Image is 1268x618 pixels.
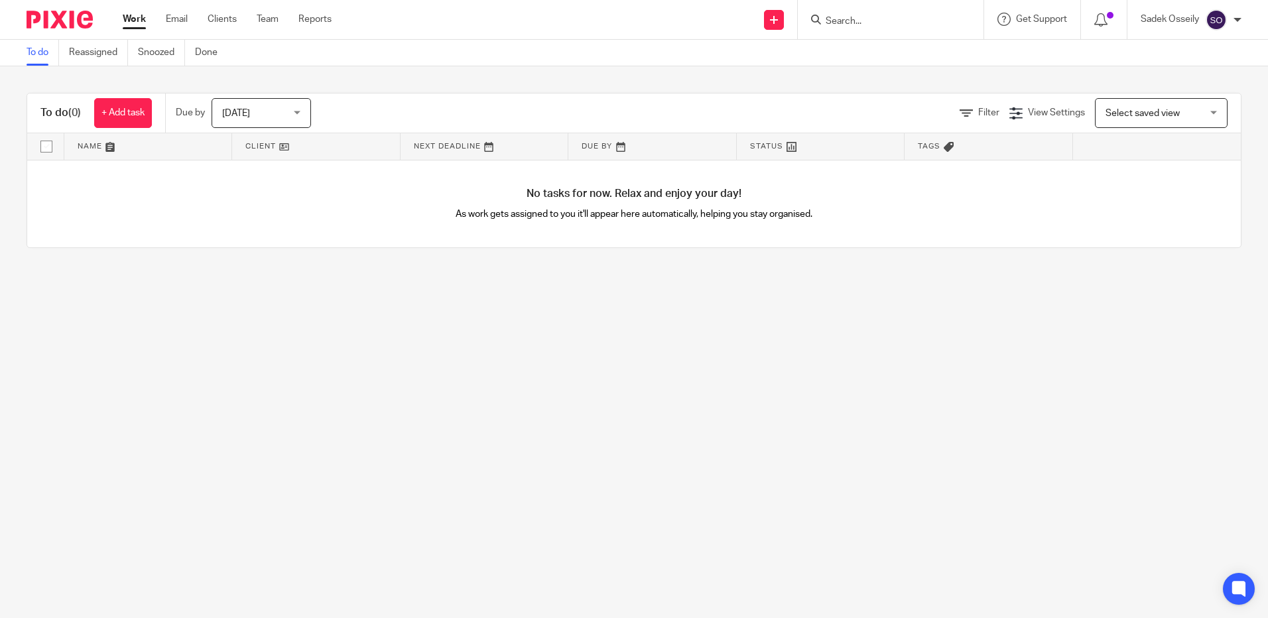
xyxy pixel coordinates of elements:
[138,40,185,66] a: Snoozed
[195,40,227,66] a: Done
[222,109,250,118] span: [DATE]
[40,106,81,120] h1: To do
[208,13,237,26] a: Clients
[331,208,938,221] p: As work gets assigned to you it'll appear here automatically, helping you stay organised.
[68,107,81,118] span: (0)
[1016,15,1067,24] span: Get Support
[27,187,1241,201] h4: No tasks for now. Relax and enjoy your day!
[27,11,93,29] img: Pixie
[1141,13,1199,26] p: Sadek Osseily
[94,98,152,128] a: + Add task
[176,106,205,119] p: Due by
[1206,9,1227,31] img: svg%3E
[978,108,999,117] span: Filter
[166,13,188,26] a: Email
[824,16,944,28] input: Search
[918,143,940,150] span: Tags
[123,13,146,26] a: Work
[69,40,128,66] a: Reassigned
[1028,108,1085,117] span: View Settings
[27,40,59,66] a: To do
[298,13,332,26] a: Reports
[257,13,279,26] a: Team
[1106,109,1180,118] span: Select saved view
